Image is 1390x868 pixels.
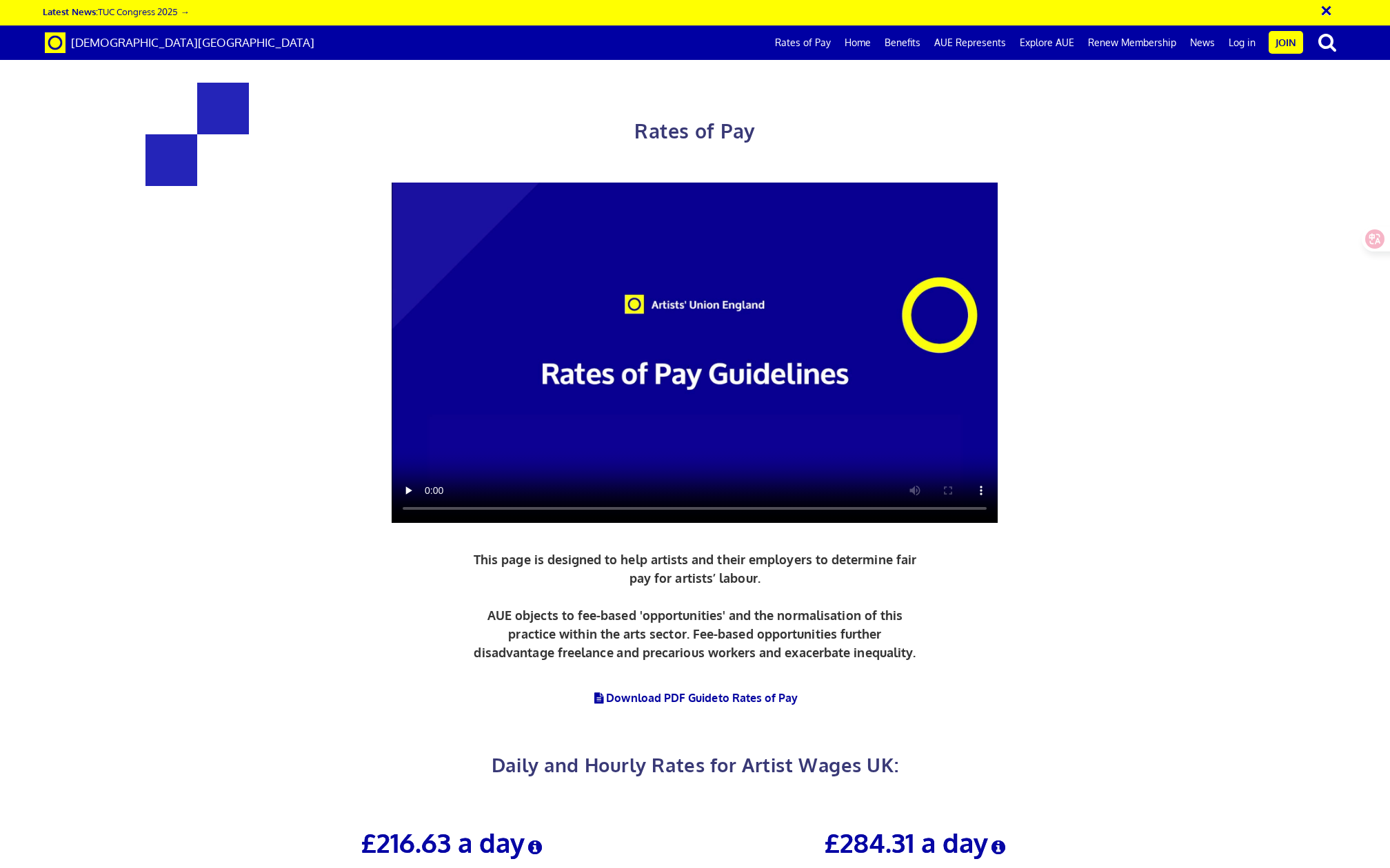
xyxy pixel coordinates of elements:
[878,25,927,60] a: Benefits
[1222,25,1262,60] a: Log in
[1081,25,1183,60] a: Renew Membership
[1269,31,1303,54] a: Join
[695,824,1138,853] h3: £284.31 a day
[1183,25,1222,60] a: News
[43,6,189,17] a: Latest News:TUC Congress 2025 →
[592,691,798,705] a: Download PDF Guideto Rates of Pay
[838,25,878,60] a: Home
[232,824,674,853] h3: £216.63 a day
[718,691,798,705] span: to Rates of Pay
[34,25,325,60] a: Brand [DEMOGRAPHIC_DATA][GEOGRAPHIC_DATA]
[1306,28,1349,56] button: search
[492,753,898,776] span: Daily and Hourly Rates for Artist Wages UK:
[71,35,314,50] span: [DEMOGRAPHIC_DATA][GEOGRAPHIC_DATA]
[768,25,838,60] a: Rates of Pay
[927,25,1013,60] a: AUE Represents
[470,550,920,662] p: This page is designed to help artists and their employers to determine fair pay for artists’ labo...
[43,6,98,17] strong: Latest News:
[634,118,755,143] span: Rates of Pay
[1013,25,1081,60] a: Explore AUE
